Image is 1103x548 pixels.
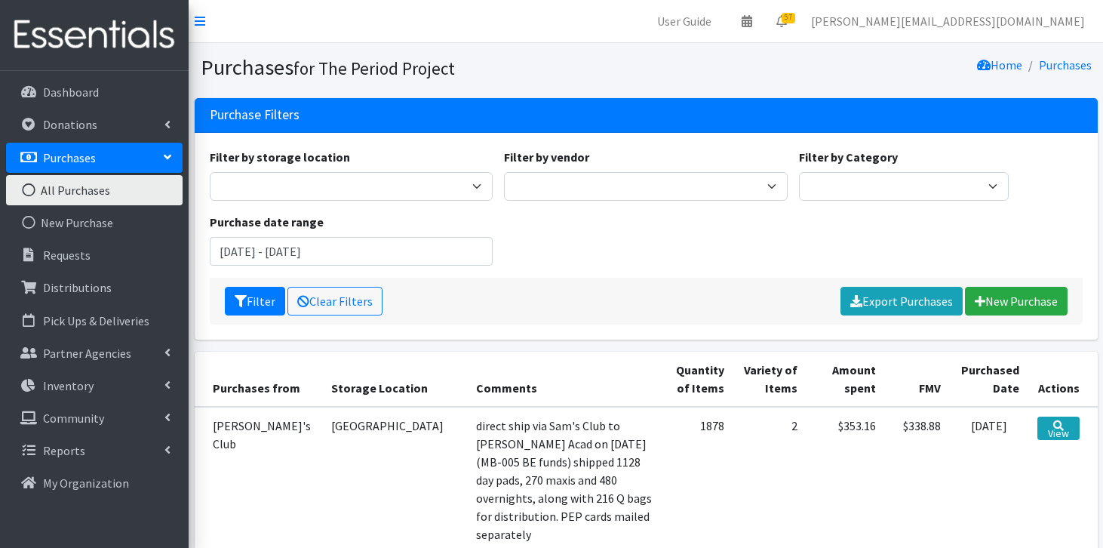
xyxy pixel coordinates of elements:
a: Requests [6,240,183,270]
th: Storage Location [322,352,466,407]
th: Actions [1028,352,1097,407]
span: 57 [782,13,795,23]
p: Donations [43,117,97,132]
th: Purchases from [195,352,323,407]
th: Amount spent [807,352,885,407]
p: My Organization [43,476,129,491]
a: Community [6,403,183,433]
a: [PERSON_NAME][EMAIL_ADDRESS][DOMAIN_NAME] [799,6,1097,36]
h3: Purchase Filters [210,107,300,123]
a: New Purchase [6,208,183,238]
th: FMV [885,352,950,407]
label: Purchase date range [210,213,324,231]
th: Variety of Items [733,352,806,407]
a: Distributions [6,272,183,303]
p: Partner Agencies [43,346,131,361]
button: Filter [225,287,285,316]
p: Pick Ups & Deliveries [43,313,149,328]
a: Dashboard [6,77,183,107]
a: Purchases [6,143,183,173]
th: Comments [467,352,663,407]
a: View [1037,417,1079,440]
label: Filter by vendor [504,148,589,166]
h1: Purchases [201,54,641,81]
a: Inventory [6,371,183,401]
a: Reports [6,436,183,466]
img: HumanEssentials [6,10,183,60]
a: All Purchases [6,175,183,205]
p: Reports [43,443,85,458]
a: Export Purchases [840,287,963,316]
a: Clear Filters [287,287,383,316]
a: Purchases [1039,57,1092,72]
p: Dashboard [43,85,99,100]
a: Home [977,57,1022,72]
a: User Guide [645,6,724,36]
a: 57 [764,6,799,36]
p: Requests [43,248,91,263]
p: Inventory [43,378,94,393]
a: Pick Ups & Deliveries [6,306,183,336]
th: Quantity of Items [662,352,733,407]
a: Donations [6,109,183,140]
a: My Organization [6,468,183,498]
p: Community [43,411,104,426]
a: Partner Agencies [6,338,183,368]
th: Purchased Date [950,352,1028,407]
label: Filter by storage location [210,148,350,166]
p: Purchases [43,150,96,165]
small: for The Period Project [293,57,455,79]
p: Distributions [43,280,112,295]
a: New Purchase [965,287,1068,316]
label: Filter by Category [799,148,898,166]
input: January 1, 2011 - December 31, 2011 [210,237,493,266]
